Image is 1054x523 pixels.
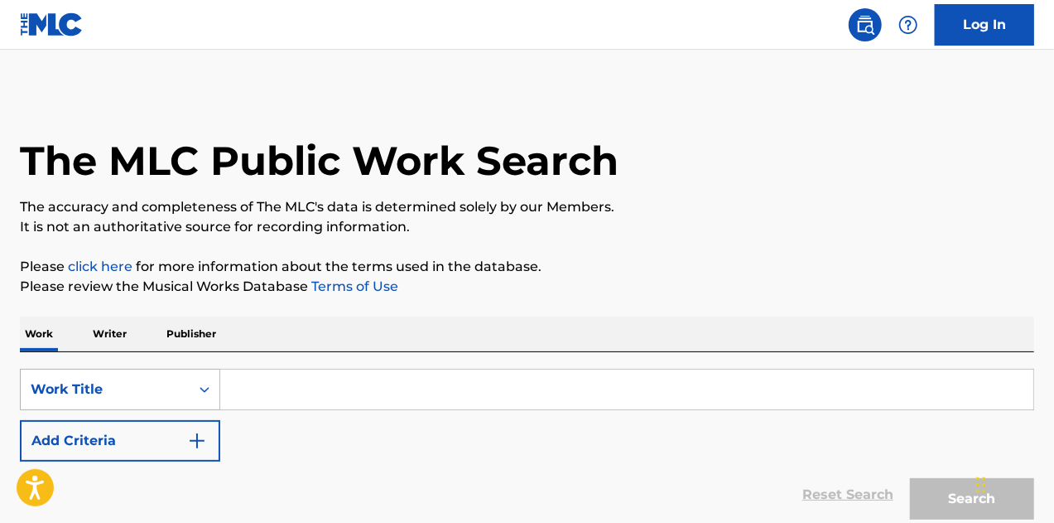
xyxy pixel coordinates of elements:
[20,257,1034,277] p: Please for more information about the terms used in the database.
[20,12,84,36] img: MLC Logo
[935,4,1034,46] a: Log In
[855,15,875,35] img: search
[971,443,1054,523] div: Chat-Widget
[20,136,618,186] h1: The MLC Public Work Search
[20,197,1034,217] p: The accuracy and completeness of The MLC's data is determined solely by our Members.
[20,277,1034,297] p: Please review the Musical Works Database
[31,380,180,400] div: Work Title
[161,317,221,351] p: Publisher
[20,217,1034,237] p: It is not an authoritative source for recording information.
[20,317,58,351] p: Work
[849,8,882,41] a: Public Search
[20,420,220,462] button: Add Criteria
[892,8,925,41] div: Help
[898,15,918,35] img: help
[976,460,986,510] div: Ziehen
[187,431,207,451] img: 9d2ae6d4665cec9f34b9.svg
[971,443,1054,523] iframe: Chat Widget
[308,278,398,294] a: Terms of Use
[68,259,132,274] a: click here
[88,317,132,351] p: Writer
